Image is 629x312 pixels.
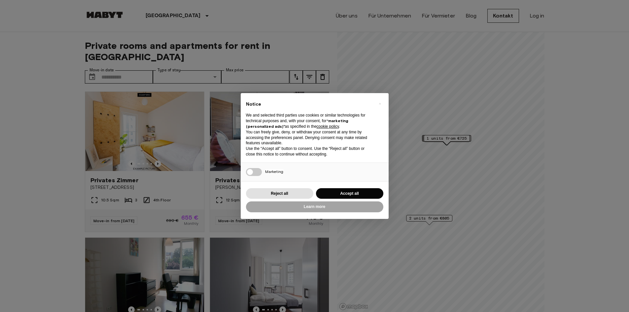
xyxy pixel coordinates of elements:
[246,118,348,129] strong: “marketing (personalized ads)”
[379,100,381,108] span: ×
[317,124,339,129] a: cookie policy
[246,113,373,129] p: We and selected third parties use cookies or similar technologies for technical purposes and, wit...
[316,188,383,199] button: Accept all
[246,146,373,157] p: Use the “Accept all” button to consent. Use the “Reject all” button or close this notice to conti...
[246,201,383,212] button: Learn more
[246,188,313,199] button: Reject all
[265,169,283,174] span: Marketing
[375,98,385,109] button: Close this notice
[246,101,373,108] h2: Notice
[246,129,373,146] p: You can freely give, deny, or withdraw your consent at any time by accessing the preferences pane...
